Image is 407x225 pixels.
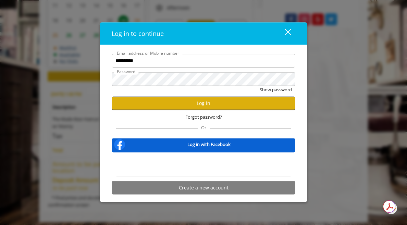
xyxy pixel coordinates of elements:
[112,181,295,194] button: Create a new account
[169,157,238,172] iframe: Sign in with Google Button
[272,26,295,40] button: close dialog
[113,68,139,75] label: Password
[112,72,295,86] input: Password
[185,113,222,120] span: Forgot password?
[112,29,164,37] span: Log in to continue
[112,96,295,110] button: Log in
[113,137,126,151] img: facebook-logo
[112,54,295,67] input: Email address or Mobile number
[277,28,291,39] div: close dialog
[198,124,210,130] span: Or
[260,86,292,93] button: Show password
[187,141,231,148] b: Log in with Facebook
[113,50,183,56] label: Email address or Mobile number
